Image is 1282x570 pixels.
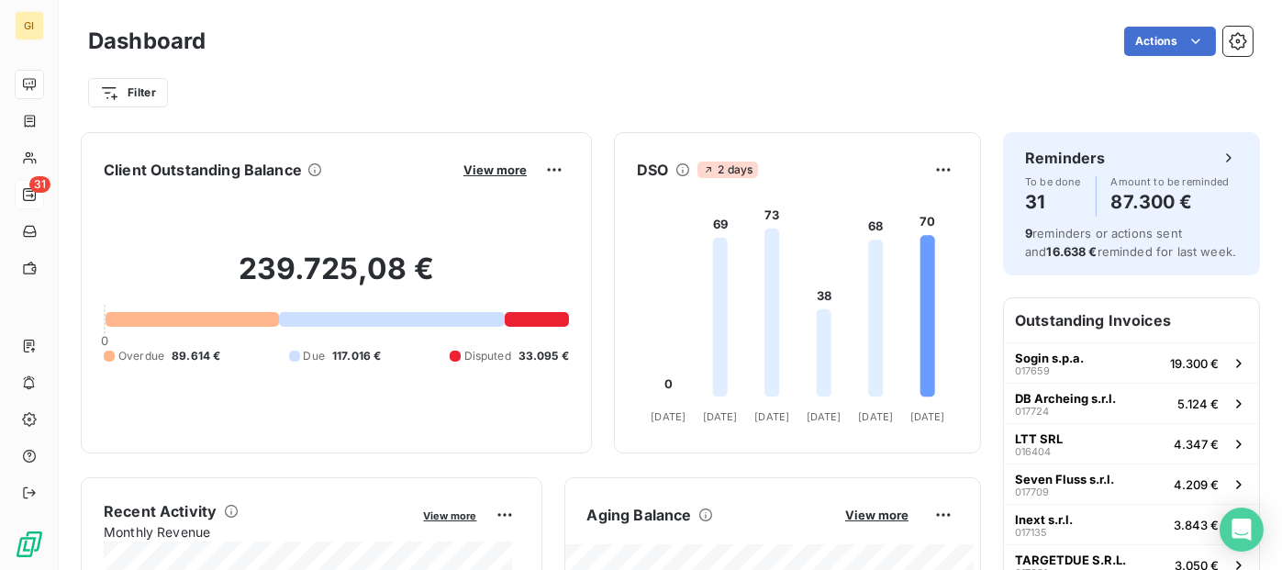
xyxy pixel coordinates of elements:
span: 33.095 € [518,348,569,364]
button: DB Archeing s.r.l.0177245.124 € [1004,383,1259,423]
h6: Reminders [1025,147,1105,169]
span: 017709 [1015,486,1049,497]
span: 2 days [697,162,758,178]
span: Due [304,348,325,364]
button: Filter [88,78,168,107]
span: Seven Fluss s.r.l. [1015,472,1114,486]
h2: 239.725,08 € [104,251,569,306]
button: Actions [1124,27,1216,56]
span: 9 [1025,226,1032,240]
button: Inext s.r.l.0171353.843 € [1004,504,1259,544]
span: View more [424,509,477,522]
span: View more [463,162,527,177]
h6: Recent Activity [104,500,217,522]
span: reminders or actions sent and reminded for last week. [1025,226,1236,259]
button: Sogin s.p.a.01765919.300 € [1004,342,1259,383]
tspan: [DATE] [754,410,789,423]
span: 31 [29,176,50,193]
tspan: [DATE] [858,410,893,423]
span: 4.209 € [1174,477,1219,492]
span: 3.843 € [1174,518,1219,532]
span: To be done [1025,176,1081,187]
div: GI [15,11,44,40]
button: View more [418,507,483,523]
h6: Aging Balance [587,504,692,526]
span: 5.124 € [1177,397,1219,411]
span: 19.300 € [1170,356,1219,371]
span: 89.614 € [172,348,220,364]
tspan: [DATE] [703,410,738,423]
tspan: [DATE] [807,410,842,423]
span: 017724 [1015,406,1049,417]
span: Sogin s.p.a. [1015,351,1084,365]
span: TARGETDUE S.R.L. [1015,553,1126,567]
h6: Outstanding Invoices [1004,298,1259,342]
span: DB Archeing s.r.l. [1015,391,1116,406]
span: Overdue [118,348,164,364]
h4: 31 [1025,187,1081,217]
span: View more [845,508,909,522]
button: View more [840,507,914,523]
h4: 87.300 € [1111,187,1230,217]
h3: Dashboard [88,25,206,58]
span: 0 [101,333,108,348]
span: 017659 [1015,365,1050,376]
span: 117.016 € [332,348,381,364]
span: 16.638 € [1046,244,1097,259]
span: 4.347 € [1174,437,1219,452]
button: Seven Fluss s.r.l.0177094.209 € [1004,464,1259,504]
span: Disputed [464,348,511,364]
img: Logo LeanPay [15,530,44,559]
span: 016404 [1015,446,1051,457]
button: LTT SRL0164044.347 € [1004,423,1259,464]
span: 017135 [1015,527,1047,538]
span: Monthly Revenue [104,522,411,542]
div: Open Intercom Messenger [1220,508,1264,552]
h6: Client Outstanding Balance [104,159,302,181]
span: Amount to be reminded [1111,176,1230,187]
tspan: [DATE] [651,410,686,423]
span: LTT SRL [1015,431,1063,446]
h6: DSO [637,159,668,181]
span: Inext s.r.l. [1015,512,1073,527]
tspan: [DATE] [910,410,945,423]
button: View more [458,162,532,178]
